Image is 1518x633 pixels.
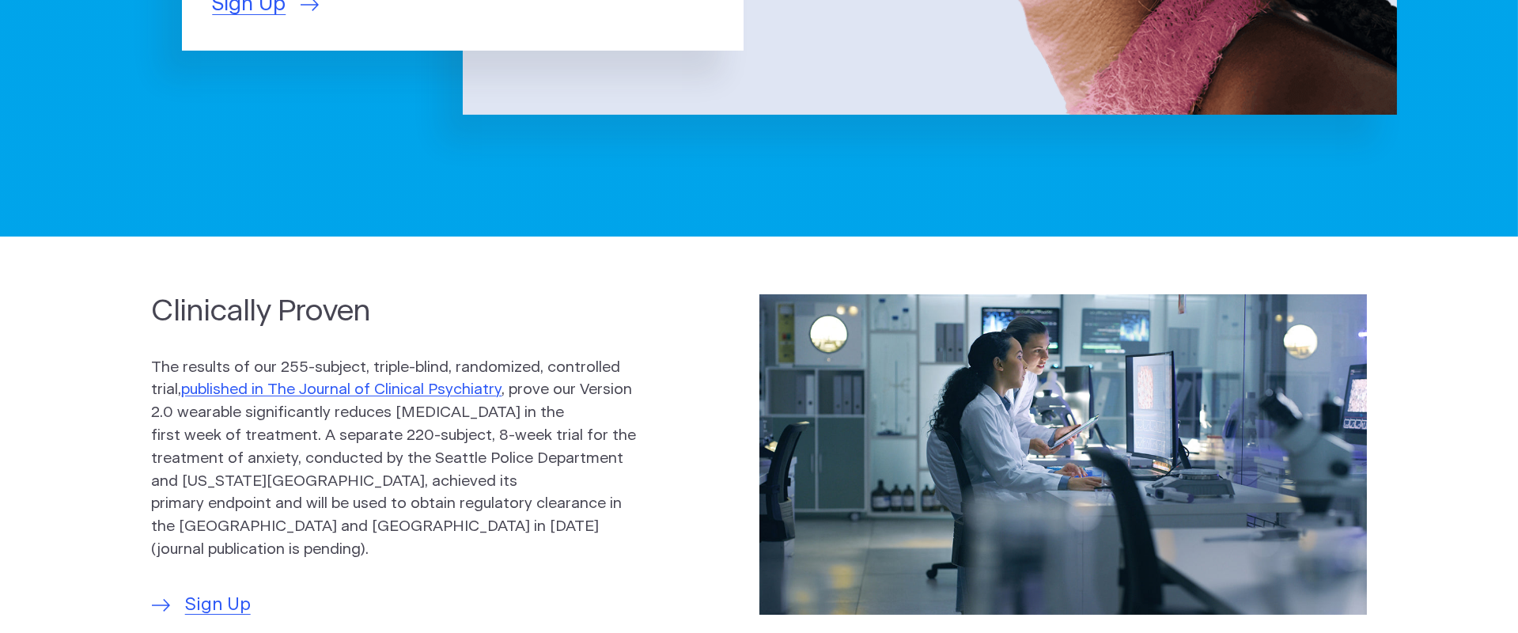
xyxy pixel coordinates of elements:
p: The results of our 255-subject, triple-blind, randomized, controlled trial, , prove our Version 2... [152,357,638,562]
a: Sign Up [152,592,251,619]
span: Sign Up [185,592,251,619]
a: published in The Journal of Clinical Psychiatry [182,382,502,397]
h2: Clinically Proven [152,291,638,332]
